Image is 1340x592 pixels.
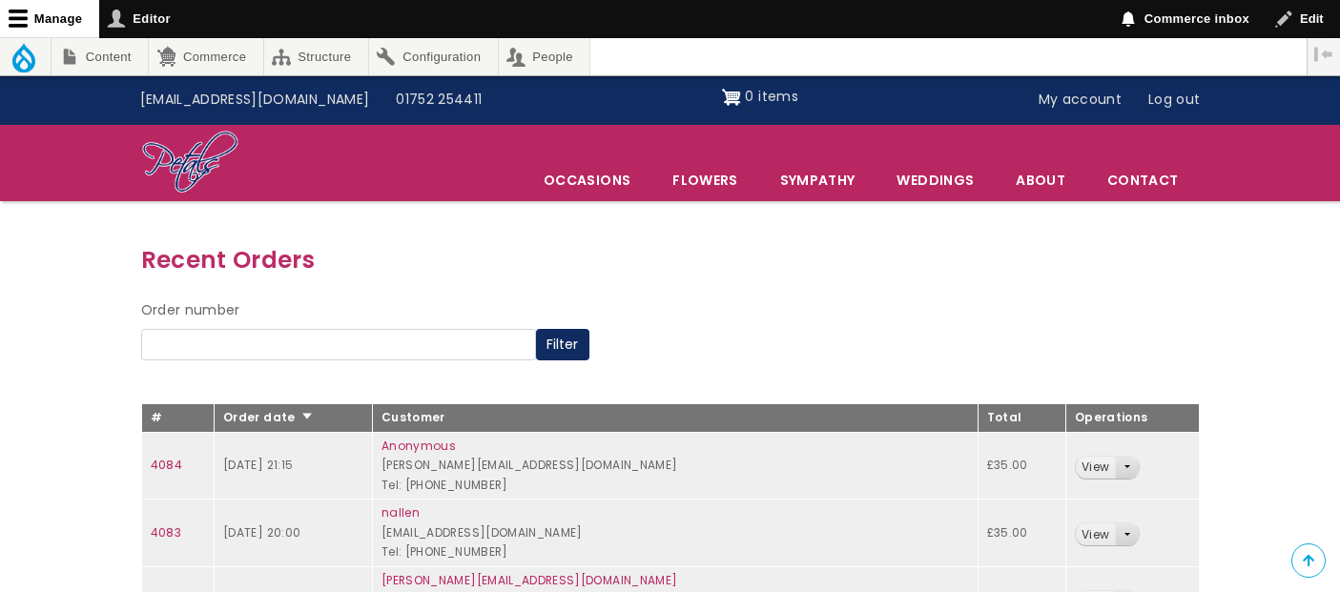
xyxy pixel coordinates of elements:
td: [EMAIL_ADDRESS][DOMAIN_NAME] Tel: [PHONE_NUMBER] [372,500,978,567]
a: 01752 254411 [382,82,495,118]
td: [PERSON_NAME][EMAIL_ADDRESS][DOMAIN_NAME] Tel: [PHONE_NUMBER] [372,432,978,500]
span: 0 items [745,87,797,106]
a: Order date [223,409,314,425]
label: Order number [141,299,240,322]
td: £35.00 [978,500,1065,567]
a: View [1076,457,1115,479]
a: Content [52,38,148,75]
a: View [1076,523,1115,545]
a: Structure [264,38,368,75]
img: Shopping cart [722,82,741,112]
th: Customer [372,404,978,433]
img: Home [141,130,239,196]
h3: Recent Orders [141,241,1200,278]
time: [DATE] 21:15 [223,457,293,473]
a: My account [1025,82,1136,118]
a: Commerce [149,38,262,75]
span: Weddings [876,160,994,200]
th: # [141,404,215,433]
a: Anonymous [381,438,456,454]
button: Filter [536,329,589,361]
a: [EMAIL_ADDRESS][DOMAIN_NAME] [127,82,383,118]
a: Configuration [369,38,498,75]
th: Operations [1065,404,1199,433]
a: 4084 [151,457,182,473]
time: [DATE] 20:00 [223,524,300,541]
span: Occasions [524,160,650,200]
a: Flowers [652,160,757,200]
a: 4083 [151,524,181,541]
th: Total [978,404,1065,433]
a: People [499,38,590,75]
a: Contact [1087,160,1198,200]
a: Log out [1135,82,1213,118]
a: [PERSON_NAME][EMAIL_ADDRESS][DOMAIN_NAME] [381,572,677,588]
a: nallen [381,504,420,521]
td: £35.00 [978,432,1065,500]
a: About [996,160,1085,200]
a: Sympathy [760,160,876,200]
a: Shopping cart 0 items [722,82,798,112]
button: Vertical orientation [1308,38,1340,71]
